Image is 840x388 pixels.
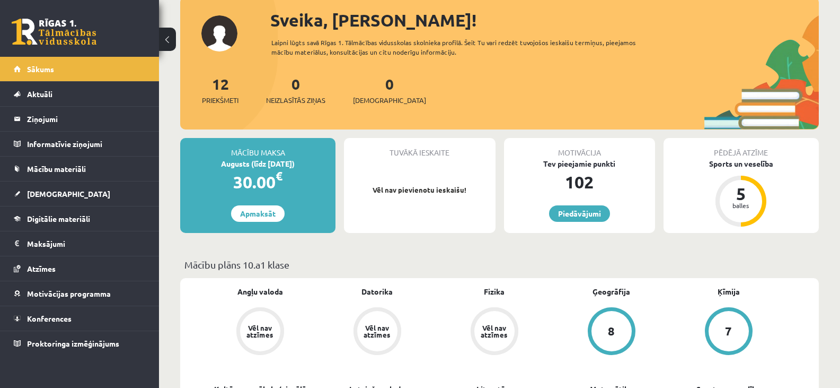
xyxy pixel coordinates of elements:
[27,89,52,99] span: Aktuāli
[270,7,819,33] div: Sveika, [PERSON_NAME]!
[725,325,732,337] div: 7
[725,202,757,209] div: balles
[14,231,146,256] a: Maksājumi
[231,205,285,222] a: Apmaksāt
[245,324,275,338] div: Vēl nav atzīmes
[266,74,325,106] a: 0Neizlasītās ziņas
[27,132,146,156] legend: Informatīvie ziņojumi
[725,185,757,202] div: 5
[266,95,325,106] span: Neizlasītās ziņas
[201,307,319,357] a: Vēl nav atzīmes
[14,107,146,131] a: Ziņojumi
[504,169,655,195] div: 102
[180,158,335,169] div: Augusts (līdz [DATE])
[180,169,335,195] div: 30.00
[14,331,146,356] a: Proktoringa izmēģinājums
[549,205,610,222] a: Piedāvājumi
[276,168,282,184] span: €
[14,157,146,181] a: Mācību materiāli
[12,19,96,45] a: Rīgas 1. Tālmācības vidusskola
[362,324,392,338] div: Vēl nav atzīmes
[14,256,146,281] a: Atzīmes
[504,158,655,169] div: Tev pieejamie punkti
[27,289,111,298] span: Motivācijas programma
[271,38,655,57] div: Laipni lūgts savā Rīgas 1. Tālmācības vidusskolas skolnieka profilā. Šeit Tu vari redzēt tuvojošo...
[344,138,495,158] div: Tuvākā ieskaite
[202,95,238,106] span: Priekšmeti
[27,339,119,348] span: Proktoringa izmēģinājums
[14,132,146,156] a: Informatīvie ziņojumi
[593,286,630,297] a: Ģeogrāfija
[180,138,335,158] div: Mācību maksa
[484,286,505,297] a: Fizika
[27,264,56,273] span: Atzīmes
[436,307,553,357] a: Vēl nav atzīmes
[14,182,146,206] a: [DEMOGRAPHIC_DATA]
[237,286,283,297] a: Angļu valoda
[664,158,819,228] a: Sports un veselība 5 balles
[27,107,146,131] legend: Ziņojumi
[349,185,490,195] p: Vēl nav pievienotu ieskaišu!
[14,281,146,306] a: Motivācijas programma
[14,306,146,331] a: Konferences
[504,138,655,158] div: Motivācija
[718,286,740,297] a: Ķīmija
[353,95,426,106] span: [DEMOGRAPHIC_DATA]
[670,307,787,357] a: 7
[27,164,86,174] span: Mācību materiāli
[202,74,238,106] a: 12Priekšmeti
[184,257,815,272] p: Mācību plāns 10.a1 klase
[27,231,146,256] legend: Maksājumi
[608,325,615,337] div: 8
[14,57,146,81] a: Sākums
[664,138,819,158] div: Pēdējā atzīme
[27,64,54,74] span: Sākums
[27,214,90,223] span: Digitālie materiāli
[480,324,509,338] div: Vēl nav atzīmes
[361,286,393,297] a: Datorika
[27,189,110,199] span: [DEMOGRAPHIC_DATA]
[319,307,436,357] a: Vēl nav atzīmes
[14,206,146,231] a: Digitālie materiāli
[664,158,819,169] div: Sports un veselība
[553,307,670,357] a: 8
[14,82,146,106] a: Aktuāli
[27,314,72,323] span: Konferences
[353,74,426,106] a: 0[DEMOGRAPHIC_DATA]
